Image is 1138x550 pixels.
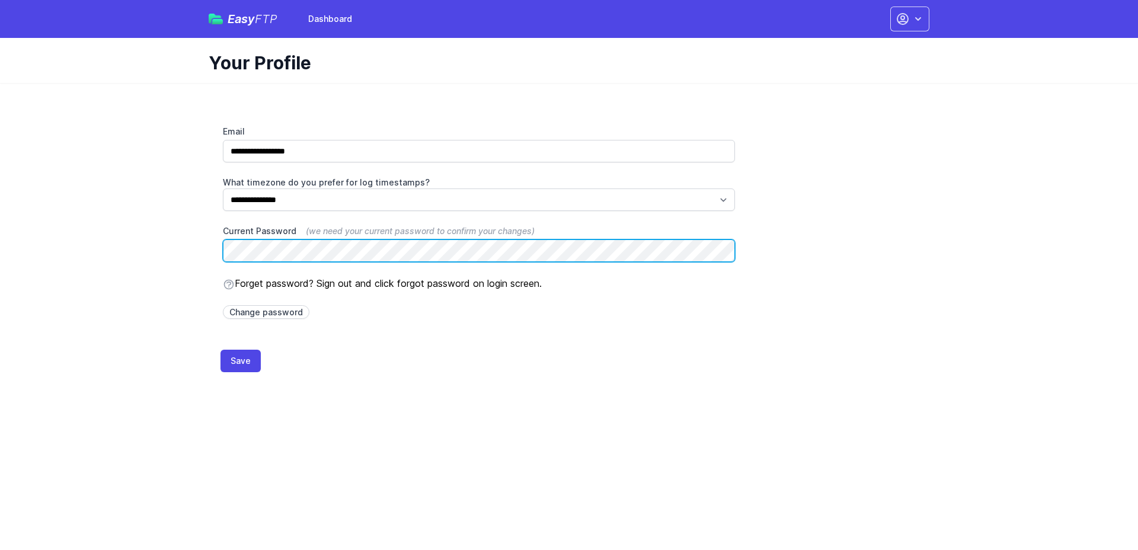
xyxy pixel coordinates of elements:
img: easyftp_logo.png [209,14,223,24]
p: Forget password? Sign out and click forgot password on login screen. [223,276,735,290]
a: EasyFTP [209,13,277,25]
span: (we need your current password to confirm your changes) [306,226,535,236]
a: Change password [223,305,309,319]
span: Easy [228,13,277,25]
span: FTP [255,12,277,26]
h1: Your Profile [209,52,920,73]
label: Email [223,126,735,137]
label: What timezone do you prefer for log timestamps? [223,177,735,188]
button: Save [220,350,261,372]
iframe: Drift Widget Chat Controller [1079,491,1124,536]
a: Dashboard [301,8,359,30]
label: Current Password [223,225,735,237]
